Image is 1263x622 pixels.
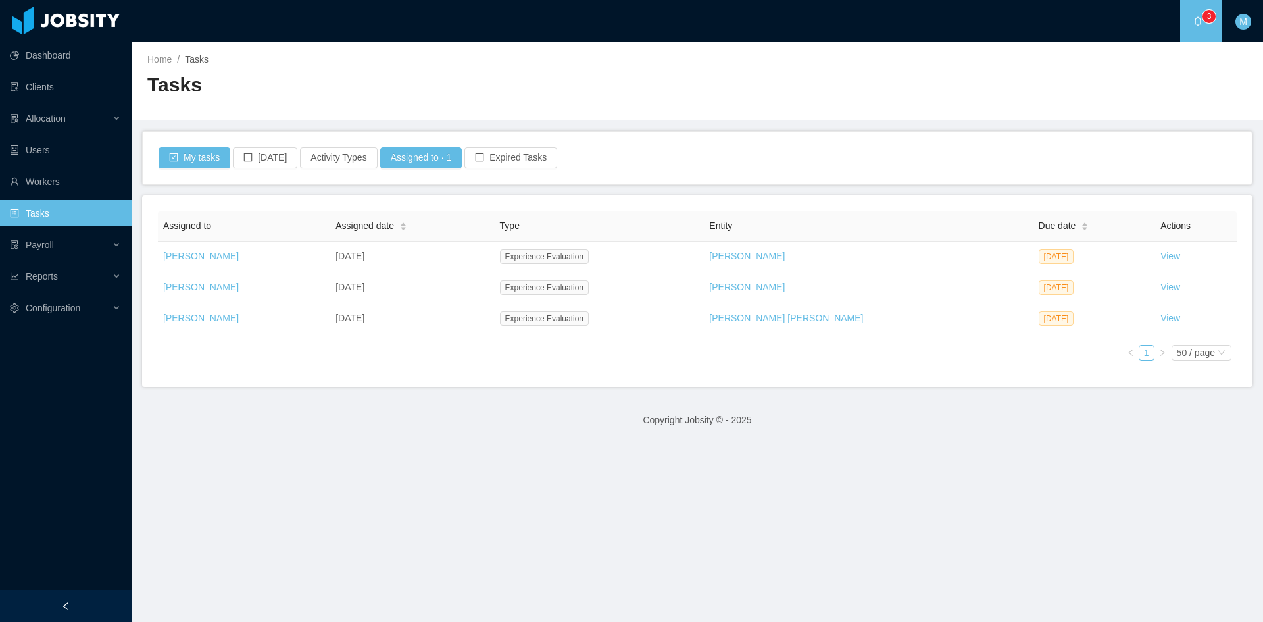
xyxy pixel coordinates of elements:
[163,313,239,323] a: [PERSON_NAME]
[1158,349,1166,357] i: icon: right
[399,220,407,230] div: Sort
[1039,219,1076,233] span: Due date
[1039,280,1074,295] span: [DATE]
[1139,345,1154,361] li: 1
[1081,220,1089,230] div: Sort
[26,271,58,282] span: Reports
[1123,345,1139,361] li: Previous Page
[399,220,407,224] i: icon: caret-up
[26,240,54,250] span: Payroll
[1160,282,1180,292] a: View
[10,303,19,313] i: icon: setting
[159,147,230,168] button: icon: check-squareMy tasks
[464,147,557,168] button: icon: borderExpired Tasks
[132,398,1263,443] footer: Copyright Jobsity © - 2025
[163,251,239,261] a: [PERSON_NAME]
[500,249,589,264] span: Experience Evaluation
[10,200,121,226] a: icon: profileTasks
[1139,346,1154,360] a: 1
[10,168,121,195] a: icon: userWorkers
[1193,16,1202,26] i: icon: bell
[380,147,462,168] button: Assigned to · 1
[163,220,211,231] span: Assigned to
[399,226,407,230] i: icon: caret-down
[1039,311,1074,326] span: [DATE]
[1081,220,1089,224] i: icon: caret-up
[1160,251,1180,261] a: View
[709,220,732,231] span: Entity
[500,220,520,231] span: Type
[177,54,180,65] span: /
[1177,346,1215,360] div: 50 / page
[709,313,863,323] a: [PERSON_NAME] [PERSON_NAME]
[10,74,121,100] a: icon: auditClients
[500,311,589,326] span: Experience Evaluation
[1218,349,1226,358] i: icon: down
[233,147,297,168] button: icon: border[DATE]
[26,113,66,124] span: Allocation
[10,137,121,163] a: icon: robotUsers
[709,251,785,261] a: [PERSON_NAME]
[185,54,209,65] span: Tasks
[26,303,80,313] span: Configuration
[10,42,121,68] a: icon: pie-chartDashboard
[1081,226,1089,230] i: icon: caret-down
[10,240,19,249] i: icon: file-protect
[1039,249,1074,264] span: [DATE]
[1160,220,1191,231] span: Actions
[1154,345,1170,361] li: Next Page
[1202,10,1216,23] sup: 3
[1127,349,1135,357] i: icon: left
[10,272,19,281] i: icon: line-chart
[330,272,494,303] td: [DATE]
[147,54,172,65] a: Home
[300,147,377,168] button: Activity Types
[1160,313,1180,323] a: View
[709,282,785,292] a: [PERSON_NAME]
[1239,14,1247,30] span: M
[1207,10,1212,23] p: 3
[330,242,494,272] td: [DATE]
[163,282,239,292] a: [PERSON_NAME]
[147,72,697,99] h2: Tasks
[10,114,19,123] i: icon: solution
[500,280,589,295] span: Experience Evaluation
[330,303,494,334] td: [DATE]
[335,219,394,233] span: Assigned date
